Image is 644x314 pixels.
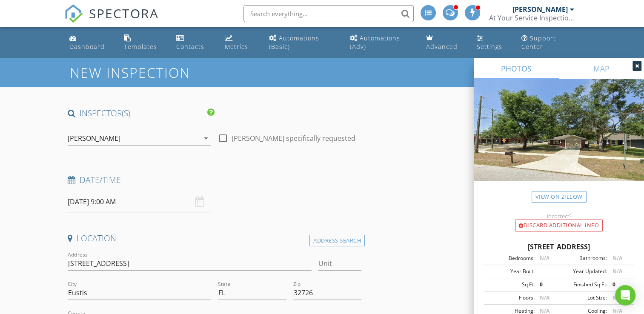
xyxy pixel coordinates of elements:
div: At Your Service Inspections LLC [489,14,574,22]
h4: Location [68,233,361,244]
img: streetview [474,79,644,201]
div: Incorrect? [474,213,644,220]
div: Bedrooms: [487,254,535,262]
span: SPECTORA [89,4,159,22]
input: Select date [68,191,211,212]
h4: Date/Time [68,174,361,186]
span: N/A [612,294,622,301]
div: Discard Additional info [515,220,603,231]
input: Search everything... [243,5,414,22]
a: PHOTOS [474,58,559,79]
div: [STREET_ADDRESS] [484,242,634,252]
span: N/A [540,254,550,262]
div: Open Intercom Messenger [615,285,635,305]
div: Automations (Adv) [350,34,400,51]
div: Year Updated: [559,268,607,275]
a: Automations (Basic) [266,31,340,55]
a: Advanced [423,31,467,55]
div: Automations (Basic) [269,34,319,51]
div: Contacts [176,43,204,51]
span: N/A [612,254,622,262]
a: Templates [120,31,166,55]
img: The Best Home Inspection Software - Spectora [64,4,83,23]
a: Dashboard [66,31,114,55]
div: Sq Ft: [487,281,535,288]
div: Floors: [487,294,535,302]
a: Support Center [518,31,578,55]
div: Metrics [225,43,248,51]
div: Bathrooms: [559,254,607,262]
div: Year Built: [487,268,535,275]
a: View on Zillow [532,191,587,203]
div: Finished Sq Ft: [559,281,607,288]
div: Settings [477,43,502,51]
span: N/A [540,294,550,301]
div: Templates [124,43,157,51]
div: [PERSON_NAME] [68,134,120,142]
h1: New Inspection [70,65,258,80]
div: Support Center [521,34,555,51]
div: Lot Size: [559,294,607,302]
i: arrow_drop_down [201,133,211,143]
h4: INSPECTOR(S) [68,108,215,119]
span: N/A [612,268,622,275]
label: [PERSON_NAME] specifically requested [232,134,355,143]
a: Metrics [221,31,259,55]
a: SPECTORA [64,11,159,29]
div: [PERSON_NAME] [512,5,568,14]
div: 0 [535,281,559,288]
a: Settings [473,31,511,55]
div: Address Search [309,235,365,246]
div: 0 [607,281,631,288]
a: Automations (Advanced) [346,31,416,55]
a: MAP [559,58,644,79]
div: Dashboard [69,43,105,51]
a: Contacts [173,31,215,55]
div: Advanced [426,43,458,51]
